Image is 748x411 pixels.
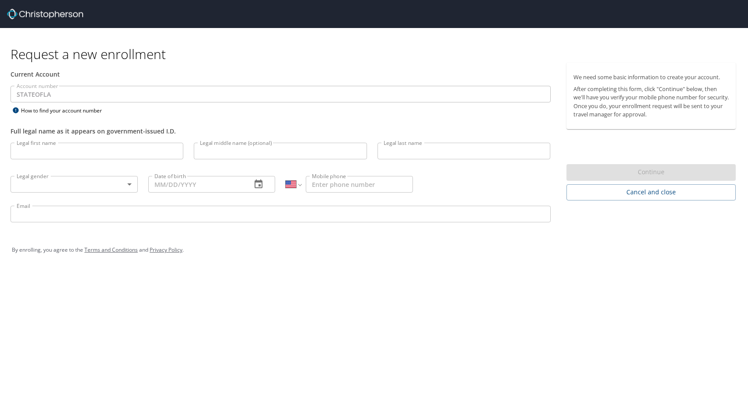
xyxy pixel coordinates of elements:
[84,246,138,253] a: Terms and Conditions
[7,9,83,19] img: cbt logo
[10,176,138,193] div: ​
[573,85,729,119] p: After completing this form, click "Continue" below, then we'll have you verify your mobile phone ...
[573,187,729,198] span: Cancel and close
[10,126,551,136] div: Full legal name as it appears on government-issued I.D.
[306,176,413,193] input: Enter phone number
[148,176,245,193] input: MM/DD/YYYY
[150,246,182,253] a: Privacy Policy
[12,239,736,261] div: By enrolling, you agree to the and .
[573,73,729,81] p: We need some basic information to create your account.
[566,184,736,200] button: Cancel and close
[10,105,120,116] div: How to find your account number
[10,46,743,63] h1: Request a new enrollment
[10,70,551,79] div: Current Account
